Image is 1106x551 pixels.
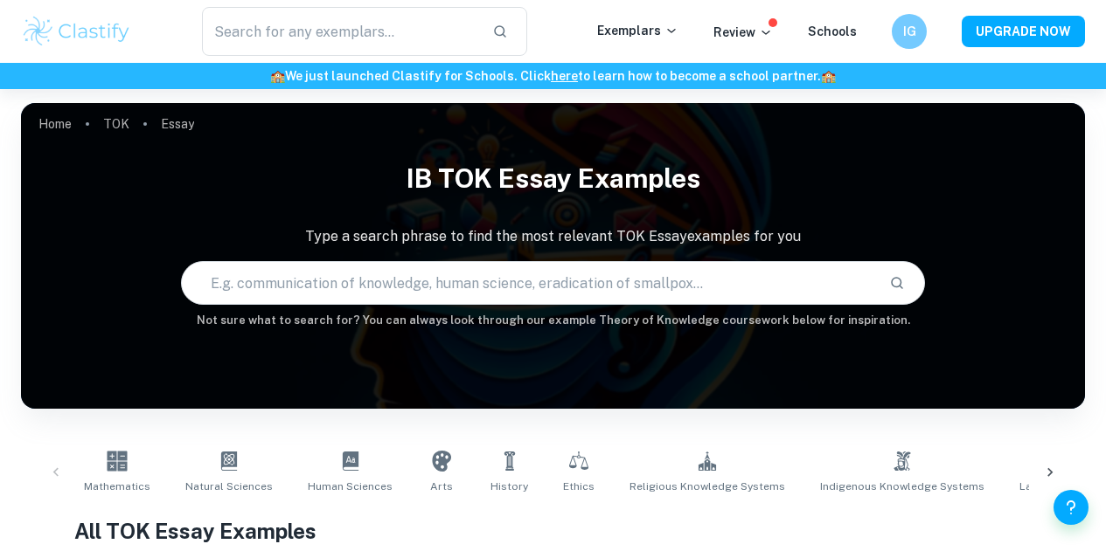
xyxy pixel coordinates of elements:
[38,112,72,136] a: Home
[962,16,1085,47] button: UPGRADE NOW
[430,479,453,494] span: Arts
[185,479,273,494] span: Natural Sciences
[821,69,836,83] span: 🏫
[808,24,857,38] a: Schools
[21,14,132,49] img: Clastify logo
[551,69,578,83] a: here
[630,479,785,494] span: Religious Knowledge Systems
[161,114,194,134] p: Essay
[202,7,478,56] input: Search for any exemplars...
[182,258,876,307] input: E.g. communication of knowledge, human science, eradication of smallpox...
[21,152,1085,205] h1: IB TOK Essay examples
[103,112,129,136] a: TOK
[563,479,595,494] span: Ethics
[308,479,393,494] span: Human Sciences
[882,268,912,298] button: Search
[490,479,528,494] span: History
[21,226,1085,247] p: Type a search phrase to find the most relevant TOK Essay examples for you
[713,23,773,42] p: Review
[1054,490,1089,525] button: Help and Feedback
[597,21,678,40] p: Exemplars
[892,14,927,49] button: IG
[74,515,1032,547] h1: All TOK Essay Examples
[84,479,150,494] span: Mathematics
[270,69,285,83] span: 🏫
[1019,479,1070,494] span: Language
[21,312,1085,329] h6: Not sure what to search for? You can always look through our example Theory of Knowledge coursewo...
[820,479,984,494] span: Indigenous Knowledge Systems
[3,66,1103,86] h6: We just launched Clastify for Schools. Click to learn how to become a school partner.
[900,22,920,41] h6: IG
